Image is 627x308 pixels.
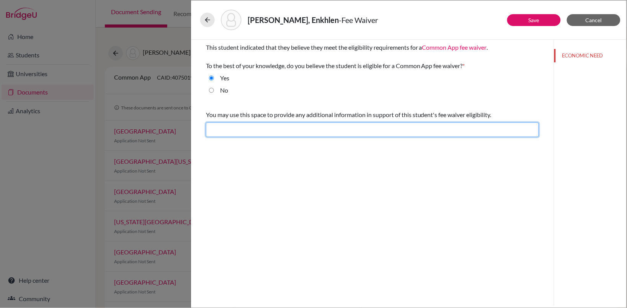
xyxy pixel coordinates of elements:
strong: [PERSON_NAME], Enkhlen [248,15,339,24]
button: ECONOMIC NEED [554,49,627,62]
span: This student indicated that they believe they meet the eligibility requirements for a . To the be... [206,44,488,69]
span: - Fee Waiver [339,15,378,24]
label: No [220,86,228,95]
label: Yes [220,73,229,83]
a: Common App fee waiver [422,44,487,51]
span: You may use this space to provide any additional information in support of this student's fee wai... [206,111,491,118]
